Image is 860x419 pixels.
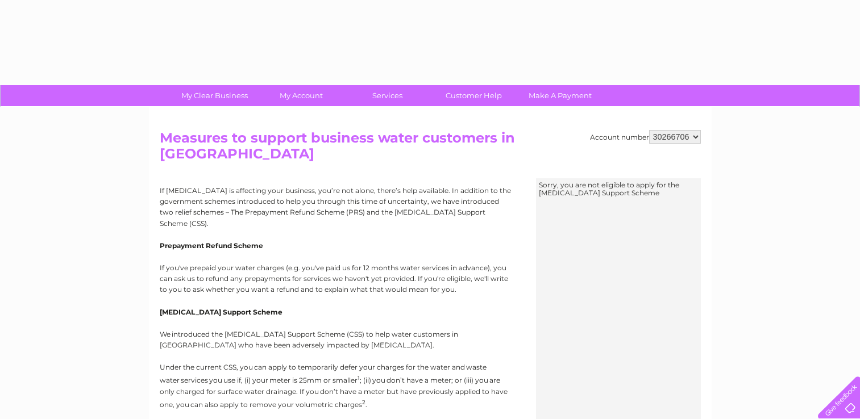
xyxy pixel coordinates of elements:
a: Customer Help [427,85,521,106]
h2: Measures to support business water customers in [GEOGRAPHIC_DATA] [160,130,701,167]
strong: Prepayment Refund Scheme [160,241,263,250]
p: If [MEDICAL_DATA] is affecting your business, you’re not alone, there’s help available. In additi... [160,185,512,229]
p: Under the current CSS, you can apply to temporarily defer your charges for the water and waste wa... [160,362,512,410]
a: My Clear Business [168,85,261,106]
a: Services [340,85,434,106]
a: Make A Payment [513,85,607,106]
sup: 1 [358,374,360,382]
strong: [MEDICAL_DATA] Support Scheme [160,308,282,316]
span: Sorry, you are not eligible to apply for the [MEDICAL_DATA] Support Scheme [539,181,679,197]
p: We introduced the [MEDICAL_DATA] Support Scheme (CSS) to help water customers in [GEOGRAPHIC_DATA... [160,329,512,350]
div: Account number [590,130,701,144]
a: My Account [254,85,348,106]
p: If you've prepaid your water charges (e.g. you've paid us for 12 months water services in advance... [160,262,512,295]
sup: 2 [362,399,365,406]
